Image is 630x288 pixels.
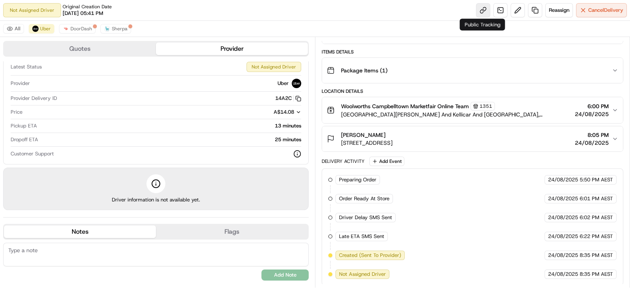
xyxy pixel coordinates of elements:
[322,97,623,123] button: Woolworths Campbelltown Marketfair Online Team1351[GEOGRAPHIC_DATA][PERSON_NAME] And Kellicar And...
[63,10,103,17] span: [DATE] 05:41 PM
[341,66,387,74] span: Package Items ( 1 )
[369,157,404,166] button: Add Event
[275,95,301,102] button: 14A2C
[575,102,609,110] span: 6:00 PM
[580,195,613,202] span: 6:01 PM AEST
[104,26,110,32] img: sherpa_logo.png
[322,158,365,164] div: Delivery Activity
[112,196,200,203] span: Driver information is not available yet.
[40,26,51,32] span: Uber
[59,24,96,33] button: DoorDash
[100,24,131,33] button: Sherpa
[580,271,613,278] span: 8:35 PM AEST
[548,214,578,221] span: 24/08/2025
[11,95,57,102] span: Provider Delivery ID
[70,26,92,32] span: DoorDash
[549,7,569,14] span: Reassign
[588,7,623,14] span: Cancel Delivery
[580,176,613,183] span: 5:50 PM AEST
[274,109,294,115] span: A$14.08
[548,176,578,183] span: 24/08/2025
[156,225,308,238] button: Flags
[548,233,578,240] span: 24/08/2025
[460,19,505,31] div: Public Tracking
[580,252,613,259] span: 8:35 PM AEST
[341,131,385,139] span: [PERSON_NAME]
[11,136,38,143] span: Dropoff ETA
[341,139,393,147] span: [STREET_ADDRESS]
[548,252,578,259] span: 24/08/2025
[41,136,301,143] div: 25 minutes
[63,4,112,10] span: Original Creation Date
[11,63,42,70] span: Latest Status
[575,110,609,118] span: 24/08/2025
[11,80,30,87] span: Provider
[341,111,572,118] span: [GEOGRAPHIC_DATA][PERSON_NAME] And Kellicar And [GEOGRAPHIC_DATA], [GEOGRAPHIC_DATA], [GEOGRAPHIC...
[580,214,613,221] span: 6:02 PM AEST
[40,122,301,129] div: 13 minutes
[322,126,623,151] button: [PERSON_NAME][STREET_ADDRESS]8:05 PM24/08/2025
[292,79,301,88] img: uber-new-logo.jpeg
[322,58,623,83] button: Package Items (1)
[339,195,389,202] span: Order Ready At Store
[548,271,578,278] span: 24/08/2025
[4,42,156,55] button: Quotes
[339,233,384,240] span: Late ETA SMS Sent
[341,102,469,110] span: Woolworths Campbelltown Marketfair Online Team
[156,42,308,55] button: Provider
[278,80,289,87] span: Uber
[322,49,623,55] div: Items Details
[3,24,24,33] button: All
[576,3,627,17] button: CancelDelivery
[480,103,492,109] span: 1351
[575,139,609,147] span: 24/08/2025
[63,26,69,32] img: doordash_logo_v2.png
[29,24,54,33] button: Uber
[339,214,392,221] span: Driver Delay SMS Sent
[545,3,573,17] button: Reassign
[339,176,376,183] span: Preparing Order
[11,109,22,116] span: Price
[32,26,39,32] img: uber-new-logo.jpeg
[11,122,37,129] span: Pickup ETA
[232,109,301,116] button: A$14.08
[548,195,578,202] span: 24/08/2025
[4,225,156,238] button: Notes
[339,271,386,278] span: Not Assigned Driver
[112,26,128,32] span: Sherpa
[322,88,623,94] div: Location Details
[339,252,401,259] span: Created (Sent To Provider)
[575,131,609,139] span: 8:05 PM
[580,233,613,240] span: 6:22 PM AEST
[11,150,54,157] span: Customer Support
